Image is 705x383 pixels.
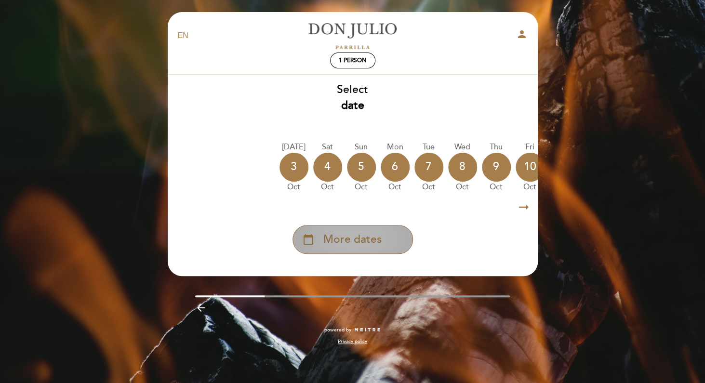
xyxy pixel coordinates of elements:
[341,99,364,112] b: date
[516,153,545,182] div: 10
[324,327,351,333] span: powered by
[347,182,376,193] div: Oct
[448,142,477,153] div: Wed
[324,327,381,333] a: powered by
[516,142,545,153] div: Fri
[279,142,308,153] div: [DATE]
[516,28,528,43] button: person
[381,142,410,153] div: Mon
[414,182,443,193] div: Oct
[313,153,342,182] div: 4
[195,302,207,314] i: arrow_backward
[279,153,308,182] div: 3
[448,153,477,182] div: 8
[482,142,511,153] div: Thu
[516,28,528,40] i: person
[338,338,367,345] a: Privacy policy
[482,153,511,182] div: 9
[293,23,413,49] a: [PERSON_NAME]
[347,142,376,153] div: Sun
[323,232,382,248] span: More dates
[414,153,443,182] div: 7
[381,153,410,182] div: 6
[313,142,342,153] div: Sat
[347,153,376,182] div: 5
[279,182,308,193] div: Oct
[448,182,477,193] div: Oct
[516,182,545,193] div: Oct
[339,57,367,64] span: 1 person
[354,328,381,332] img: MEITRE
[303,231,314,248] i: calendar_today
[482,182,511,193] div: Oct
[381,182,410,193] div: Oct
[517,197,531,218] i: arrow_right_alt
[313,182,342,193] div: Oct
[414,142,443,153] div: Tue
[167,82,538,114] div: Select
